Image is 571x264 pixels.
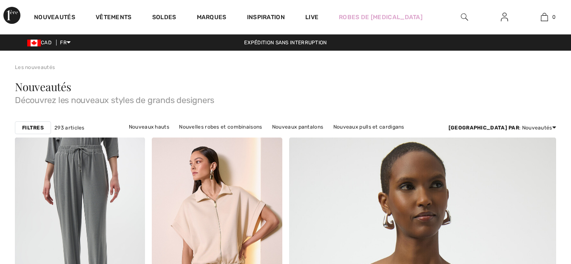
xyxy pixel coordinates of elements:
[449,124,556,132] div: : Nouveautés
[236,132,284,143] a: Nouvelles jupes
[525,12,564,22] a: 0
[285,132,376,143] a: Nouveaux vêtements d'extérieur
[339,13,423,22] a: Robes de [MEDICAL_DATA]
[22,124,44,132] strong: Filtres
[27,40,41,46] img: Canadian Dollar
[552,13,556,21] span: 0
[96,14,132,23] a: Vêtements
[517,200,562,221] iframe: Ouvre un widget dans lequel vous pouvez chatter avec l’un de nos agents
[449,125,519,131] strong: [GEOGRAPHIC_DATA] par
[305,13,318,22] a: Live
[125,121,173,132] a: Nouveaux hauts
[461,12,468,22] img: recherche
[152,14,176,23] a: Soldes
[15,79,71,94] span: Nouveautés
[541,12,548,22] img: Mon panier
[175,121,266,132] a: Nouvelles robes et combinaisons
[27,40,55,46] span: CAD
[156,132,234,143] a: Nouvelles vestes et blazers
[60,40,71,46] span: FR
[34,14,75,23] a: Nouveautés
[247,14,285,23] span: Inspiration
[501,12,508,22] img: Mes infos
[268,121,327,132] a: Nouveaux pantalons
[329,121,409,132] a: Nouveaux pulls et cardigans
[494,12,515,23] a: Se connecter
[3,7,20,24] img: 1ère Avenue
[15,64,55,70] a: Les nouveautés
[15,92,556,104] span: Découvrez les nouveaux styles de grands designers
[197,14,227,23] a: Marques
[54,124,85,132] span: 293 articles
